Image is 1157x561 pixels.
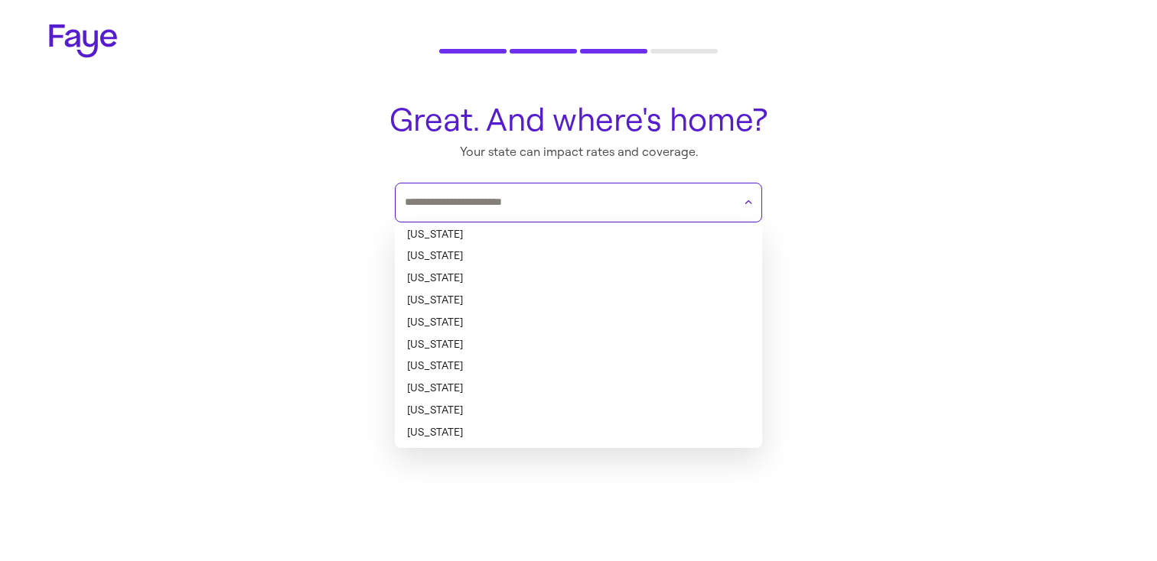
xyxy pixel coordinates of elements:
p: Your state can impact rates and coverage. [386,144,771,161]
li: [US_STATE] [395,444,762,466]
li: [US_STATE] [395,268,762,290]
li: [US_STATE] [395,290,762,312]
li: [US_STATE] [395,422,762,444]
li: [US_STATE] [395,400,762,422]
h1: Great. And where's home? [386,102,771,138]
li: [US_STATE] [395,224,762,246]
li: [US_STATE] [395,245,762,268]
li: [US_STATE] [395,334,762,356]
li: [US_STATE] [395,355,762,378]
li: [US_STATE] [395,312,762,334]
li: [US_STATE] [395,378,762,400]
